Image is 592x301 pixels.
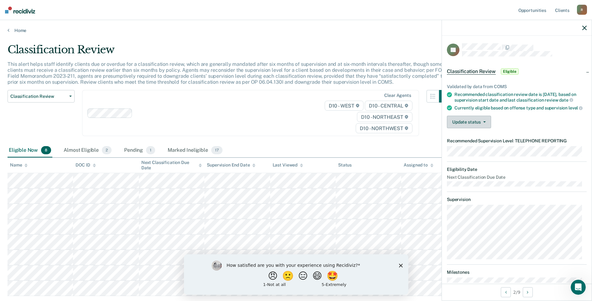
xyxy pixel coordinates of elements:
[501,68,519,75] span: Eligible
[365,101,412,111] span: D10 - CENTRAL
[211,146,223,154] span: 17
[8,144,52,157] div: Eligible Now
[338,162,352,168] div: Status
[559,98,573,103] span: date
[447,270,587,275] dt: Milestones
[356,123,412,133] span: D10 - NORTHWEST
[10,94,67,99] span: Classification Review
[41,146,51,154] span: 8
[123,144,156,157] div: Pending
[207,162,255,168] div: Supervision End Date
[102,146,112,154] span: 2
[8,28,584,33] a: Home
[184,254,408,295] iframe: Survey by Kim from Recidiviz
[447,116,491,128] button: Update status
[447,175,587,180] dt: Next Classification Due Date
[8,43,452,61] div: Classification Review
[166,144,223,157] div: Marked Ineligible
[5,7,35,13] img: Recidiviz
[571,280,586,295] iframe: Intercom live chat
[325,101,364,111] span: D10 - WEST
[447,84,587,89] div: Validated by data from COMS
[577,5,587,15] div: R
[454,105,587,111] div: Currently eligible based on offense type and supervision
[404,162,433,168] div: Assigned to
[454,92,587,103] div: Recommended classification review date is [DATE], based on supervision start date and last classi...
[501,287,511,297] button: Previous Opportunity
[76,162,96,168] div: DOC ID
[447,167,587,172] dt: Eligibility Date
[357,112,412,122] span: D10 - NORTHEAST
[447,197,587,202] dt: Supervision
[442,284,592,300] div: 2 / 9
[442,61,592,82] div: Classification ReviewEligible
[141,160,202,171] div: Next Classification Due Date
[273,162,303,168] div: Last Viewed
[384,93,411,98] div: Clear agents
[8,61,448,85] p: This alert helps staff identify clients due or overdue for a classification review, which are gen...
[447,138,587,144] dt: Recommended Supervision Level TELEPHONE REPORTING
[523,287,533,297] button: Next Opportunity
[62,144,113,157] div: Almost Eligible
[146,146,155,154] span: 1
[568,105,583,110] span: level
[10,162,28,168] div: Name
[513,138,515,143] span: •
[447,68,496,75] span: Classification Review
